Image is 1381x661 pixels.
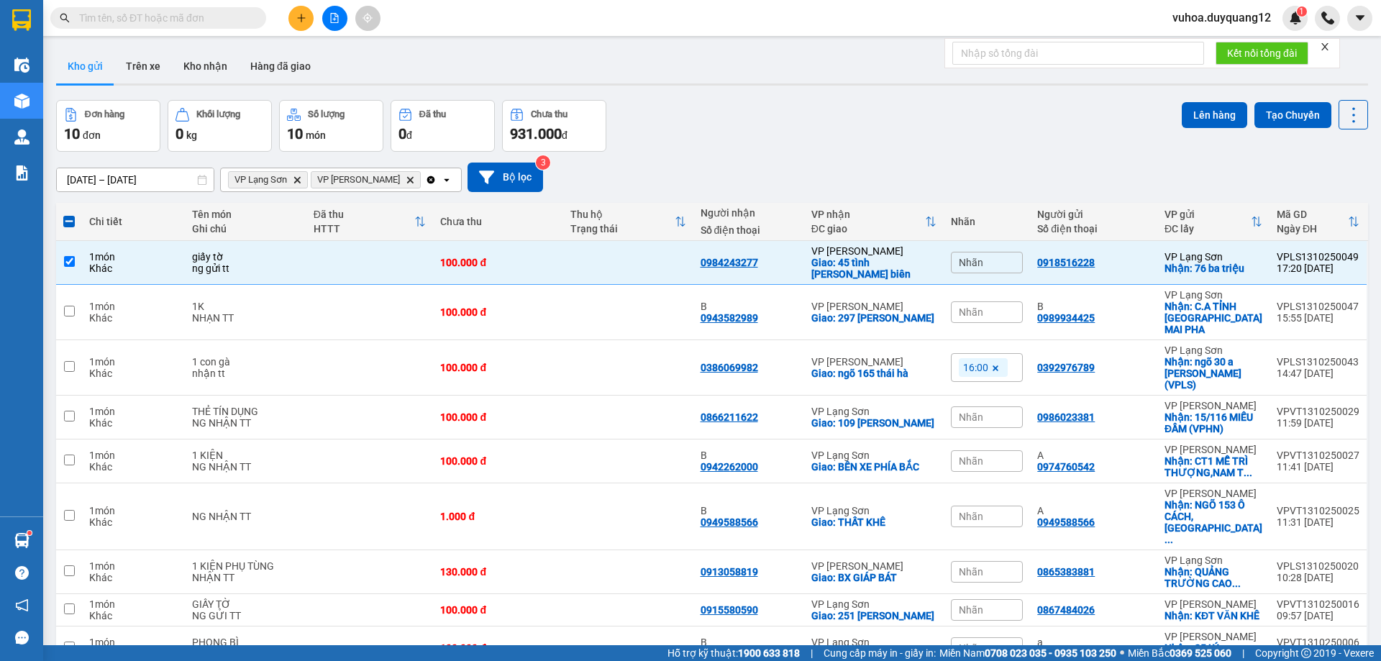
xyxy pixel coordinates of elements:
[15,598,29,612] span: notification
[963,361,988,374] span: 16:00
[314,223,415,234] div: HTTT
[192,263,299,274] div: ng gửi tt
[56,100,160,152] button: Đơn hàng10đơn
[1164,263,1262,274] div: Nhận: 76 ba triệu
[1277,209,1348,220] div: Mã GD
[1170,647,1231,659] strong: 0369 525 060
[811,637,936,648] div: VP Lạng Sơn
[89,251,178,263] div: 1 món
[959,257,983,268] span: Nhãn
[192,560,299,572] div: 1 KIỆN PHỤ TÙNG
[1161,9,1282,27] span: vuhoa.duyquang12
[1216,42,1308,65] button: Kết nối tổng đài
[186,129,197,141] span: kg
[1277,312,1359,324] div: 15:55 [DATE]
[192,312,299,324] div: NHẠN TT
[1277,223,1348,234] div: Ngày ĐH
[317,174,400,186] span: VP Minh Khai
[57,168,214,191] input: Select a date range.
[89,461,178,473] div: Khác
[114,49,172,83] button: Trên xe
[89,312,178,324] div: Khác
[1232,578,1241,589] span: ...
[1164,566,1262,589] div: Nhận: QUẢNG TRƯỜNG CAO BẰNG
[1164,345,1262,356] div: VP Lạng Sơn
[1037,209,1150,220] div: Người gửi
[89,406,178,417] div: 1 món
[811,312,936,324] div: Giao: 297 HOANG VĂN THỤ HOÀNG MAI
[468,163,543,192] button: Bộ lọc
[1277,368,1359,379] div: 14:47 [DATE]
[1037,312,1095,324] div: 0989934425
[1037,566,1095,578] div: 0865383881
[701,516,758,528] div: 0949588566
[1321,12,1334,24] img: phone-icon
[89,216,178,227] div: Chi tiết
[1244,467,1252,478] span: ...
[89,417,178,429] div: Khác
[811,245,936,257] div: VP [PERSON_NAME]
[234,174,287,186] span: VP Lạng Sơn
[959,511,983,522] span: Nhãn
[701,505,797,516] div: B
[502,100,606,152] button: Chưa thu931.000đ
[1164,631,1262,642] div: VP [PERSON_NAME]
[89,301,178,312] div: 1 món
[1164,555,1262,566] div: VP Lạng Sơn
[288,6,314,31] button: plus
[1037,604,1095,616] div: 0867484026
[701,461,758,473] div: 0942262000
[811,257,936,280] div: Giao: 45 tình quang tổ giang biên
[168,100,272,152] button: Khối lượng0kg
[1164,610,1262,621] div: Nhận: KĐT VĂN KHÊ
[811,645,813,661] span: |
[701,362,758,373] div: 0386069982
[939,645,1116,661] span: Miền Nam
[562,129,568,141] span: đ
[89,516,178,528] div: Khác
[959,411,983,423] span: Nhãn
[959,455,983,467] span: Nhãn
[1299,6,1304,17] span: 1
[192,417,299,429] div: NG NHẬN TT
[701,604,758,616] div: 0915580590
[1037,362,1095,373] div: 0392976789
[701,450,797,461] div: B
[89,450,178,461] div: 1 món
[701,301,797,312] div: B
[1164,356,1262,391] div: Nhận: ngõ 30 a lê hồng phong (VPLS)
[89,637,178,648] div: 1 món
[1037,223,1150,234] div: Số điện thoại
[440,604,556,616] div: 100.000 đ
[228,171,308,188] span: VP Lạng Sơn, close by backspace
[440,411,556,423] div: 100.000 đ
[1164,499,1262,545] div: Nhận: NGÕ 153 Ô CÁCH,VIỆT HƯNG,LONG BIÊN,HÀ NỘI
[1164,598,1262,610] div: VP [PERSON_NAME]
[1277,637,1359,648] div: VPVT1310250006
[804,203,944,241] th: Toggle SortBy
[1037,411,1095,423] div: 0986023381
[701,566,758,578] div: 0913058819
[391,100,495,152] button: Đã thu0đ
[79,10,249,26] input: Tìm tên, số ĐT hoặc mã đơn
[14,58,29,73] img: warehouse-icon
[1164,289,1262,301] div: VP Lạng Sơn
[811,209,925,220] div: VP nhận
[440,216,556,227] div: Chưa thu
[14,129,29,145] img: warehouse-icon
[398,125,406,142] span: 0
[1037,450,1150,461] div: A
[1277,251,1359,263] div: VPLS1310250049
[811,461,936,473] div: Giao: BẾN XE PHÍA BẮC
[738,647,800,659] strong: 1900 633 818
[176,125,183,142] span: 0
[1164,534,1173,545] span: ...
[570,209,675,220] div: Thu hộ
[536,155,550,170] sup: 3
[293,175,301,184] svg: Delete
[1164,455,1262,478] div: Nhận: CT1 MỄ TRÌ THƯỢNG,NAM TỪ LIÊM,HÀ NỘII
[701,411,758,423] div: 0866211622
[1277,598,1359,610] div: VPVT1310250016
[1354,12,1367,24] span: caret-down
[192,251,299,263] div: giấy tờ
